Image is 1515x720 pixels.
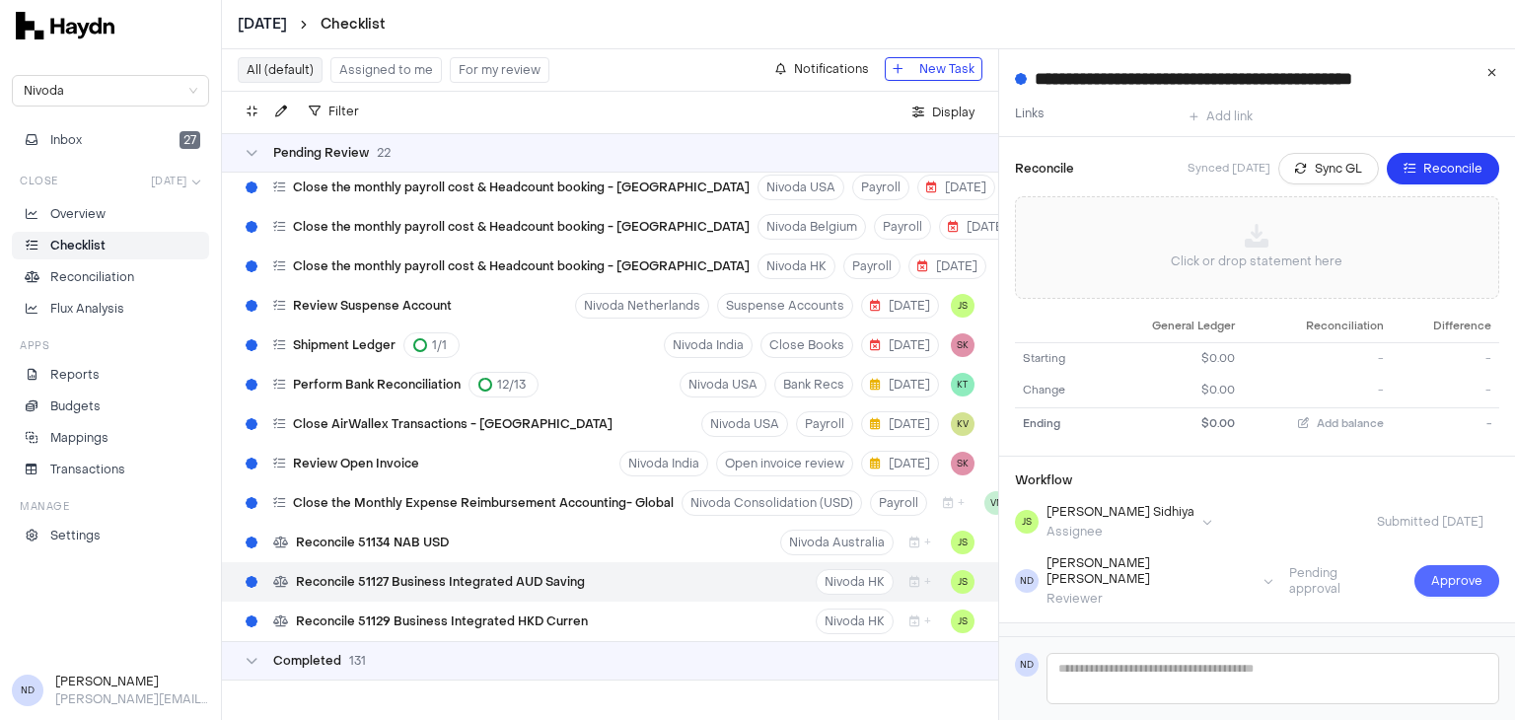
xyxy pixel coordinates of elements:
a: Reports [12,361,209,389]
button: [DATE] [861,372,939,397]
button: KT [951,373,974,396]
button: Payroll [870,490,927,516]
span: [DATE] [151,174,187,188]
button: All (default) [238,57,323,83]
h3: Apps [20,338,49,353]
p: Checklist [50,237,106,254]
button: Nivoda Australia [780,530,894,555]
button: SK [951,333,974,357]
div: $0.00 [1108,351,1236,368]
span: JS [958,299,968,314]
span: Reconcile 51127 Business Integrated AUD Saving [296,574,585,590]
span: Close AirWallex Transactions - [GEOGRAPHIC_DATA] [293,416,613,432]
span: Approve [1431,571,1482,591]
div: $0.00 [1108,383,1236,399]
button: Sync GL [1278,153,1379,184]
a: Flux Analysis [12,295,209,323]
button: [DATE] [908,253,986,279]
th: General Ledger [1100,311,1244,342]
span: JS [958,575,968,590]
h3: Workflow [1015,472,1072,488]
span: [DATE] [917,258,977,274]
button: Add balance [1298,416,1384,433]
span: Shipment Ledger [293,337,396,353]
p: Budgets [50,397,101,415]
button: Payroll [796,411,853,437]
span: Close the monthly payroll cost & Headcount booking - [GEOGRAPHIC_DATA] [293,180,750,195]
span: 12 / 13 [497,377,526,393]
button: Add link [1182,105,1261,128]
span: SK [957,338,969,353]
button: [DATE] [861,411,939,437]
span: 1 / 1 [432,337,447,353]
span: Click or drop statement here [1016,197,1498,298]
label: Links [1015,106,1045,121]
a: Checklist [12,232,209,259]
span: Completed [273,653,341,669]
a: Checklist [321,15,386,35]
button: For my review [450,57,549,83]
button: JS [951,294,974,318]
button: Nivoda India [619,451,708,476]
span: Sync GL [1315,159,1362,179]
button: JS[PERSON_NAME] SidhiyaAssignee [1015,504,1212,540]
span: [DATE] [870,456,930,471]
h3: Close [20,174,58,188]
span: JS [958,614,968,629]
span: SK [957,457,969,471]
button: Assigned to me [330,57,442,83]
button: Close Books [760,332,853,358]
button: Nivoda Netherlands [575,293,709,319]
span: [DATE] [870,416,930,432]
a: Settings [12,522,209,549]
button: [DATE] [939,214,1017,240]
span: Reconcile [1423,159,1482,179]
span: Pending approval [1273,565,1407,597]
span: Close the Monthly Expense Reimbursement Accounting- Global [293,495,674,511]
span: Pending Review [273,145,369,161]
p: Overview [50,205,106,223]
p: Synced [DATE] [1188,161,1270,178]
span: - [1485,351,1491,366]
div: [PERSON_NAME] [PERSON_NAME] [1046,555,1256,587]
button: JS [951,610,974,633]
span: ND [21,684,35,698]
button: Nivoda Consolidation (USD) [682,490,862,516]
button: Filter [301,100,367,123]
th: Difference [1392,311,1499,342]
span: JS [958,536,968,550]
button: Payroll [874,214,931,240]
span: KV [957,417,969,432]
button: Nivoda HK [816,609,894,634]
span: Nivoda [24,76,197,106]
button: Nivoda USA [701,411,788,437]
button: [DATE] [861,451,939,476]
button: [DATE] [917,175,995,200]
a: Overview [12,200,209,228]
span: Submitted [DATE] [1361,514,1499,530]
span: [DATE] [948,219,1008,235]
td: Ending [1015,407,1100,440]
h3: [PERSON_NAME] [55,673,209,690]
p: [PERSON_NAME][EMAIL_ADDRESS][DOMAIN_NAME] [55,690,209,708]
button: SK [951,452,974,475]
p: Mappings [50,429,108,447]
button: Reconcile [1387,153,1499,184]
th: Reconciliation [1243,311,1391,342]
a: Mappings [12,424,209,452]
span: - [1378,351,1384,366]
span: Inbox [50,131,82,149]
span: Close the monthly payroll cost & Headcount booking - [GEOGRAPHIC_DATA] [293,219,750,235]
span: Reconcile 51129 Business Integrated HKD Curren [296,613,588,629]
td: Starting [1015,342,1100,375]
button: + [902,609,939,634]
button: Nivoda HK [757,253,835,279]
button: + [935,490,973,516]
span: [DATE] [870,298,930,314]
span: Review Open Invoice [293,456,419,471]
button: Approve [1414,565,1499,597]
span: 131 [349,653,366,669]
div: Reviewer [1046,591,1256,607]
span: [DATE] [926,180,986,195]
span: Display [932,103,974,122]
